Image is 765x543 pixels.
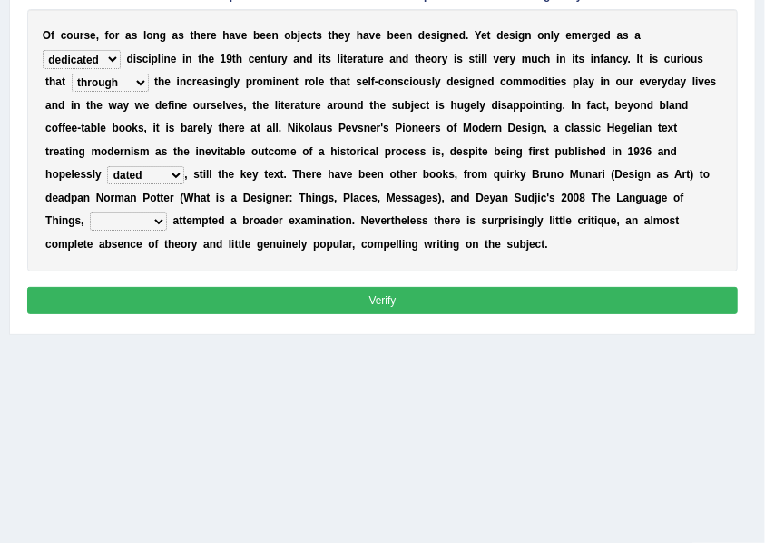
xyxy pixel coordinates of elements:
[711,75,717,88] b: s
[565,29,572,42] b: e
[637,53,640,65] b: I
[556,53,559,65] b: i
[299,53,306,65] b: n
[52,99,58,112] b: n
[142,53,149,65] b: c
[160,29,166,42] b: g
[117,99,123,112] b: a
[208,53,214,65] b: e
[466,75,468,88] b: i
[338,29,345,42] b: e
[211,99,217,112] b: s
[209,75,215,88] b: s
[554,29,560,42] b: y
[539,75,545,88] b: d
[136,53,142,65] b: s
[635,29,642,42] b: a
[345,29,351,42] b: y
[583,75,589,88] b: a
[544,53,550,65] b: h
[161,53,163,65] b: i
[263,99,270,112] b: e
[306,53,312,65] b: d
[518,29,525,42] b: g
[548,75,552,88] b: t
[253,29,260,42] b: b
[468,75,475,88] b: g
[664,53,671,65] b: c
[273,75,276,88] b: i
[90,99,96,112] b: h
[334,75,340,88] b: h
[62,75,65,88] b: t
[319,75,325,88] b: e
[552,75,554,88] b: i
[256,99,262,112] b: h
[367,53,373,65] b: u
[394,29,400,42] b: e
[504,29,510,42] b: e
[298,29,300,42] b: j
[588,75,594,88] b: y
[74,99,80,112] b: n
[525,29,532,42] b: n
[435,75,441,88] b: y
[575,53,579,65] b: t
[252,75,257,88] b: r
[123,99,129,112] b: y
[681,75,687,88] b: y
[413,75,419,88] b: o
[554,75,561,88] b: e
[437,53,442,65] b: r
[83,29,90,42] b: s
[415,53,418,65] b: t
[623,29,629,42] b: s
[152,53,158,65] b: p
[671,53,677,65] b: u
[235,29,241,42] b: v
[601,53,604,65] b: f
[573,75,579,88] b: p
[515,29,518,42] b: i
[357,29,363,42] b: h
[475,29,481,42] b: Y
[66,29,73,42] b: o
[202,75,209,88] b: a
[640,75,646,88] b: e
[510,53,516,65] b: y
[281,53,288,65] b: y
[172,99,174,112] b: i
[284,29,290,42] b: o
[598,29,604,42] b: e
[74,29,80,42] b: u
[378,75,385,88] b: c
[475,53,478,65] b: t
[591,53,593,65] b: i
[466,29,468,42] b: .
[153,29,160,42] b: n
[143,99,150,112] b: e
[193,99,200,112] b: o
[260,53,267,65] b: n
[487,29,491,42] b: t
[593,53,600,65] b: n
[617,29,623,42] b: a
[500,75,506,88] b: c
[86,99,90,112] b: t
[226,99,232,112] b: v
[378,53,384,65] b: e
[315,75,318,88] b: l
[105,29,109,42] b: f
[419,75,426,88] b: u
[523,75,533,88] b: m
[162,99,168,112] b: e
[652,53,659,65] b: s
[456,53,463,65] b: s
[399,29,406,42] b: e
[132,29,138,42] b: s
[406,29,412,42] b: n
[506,75,513,88] b: o
[561,75,567,88] b: s
[307,29,313,42] b: c
[682,53,684,65] b: i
